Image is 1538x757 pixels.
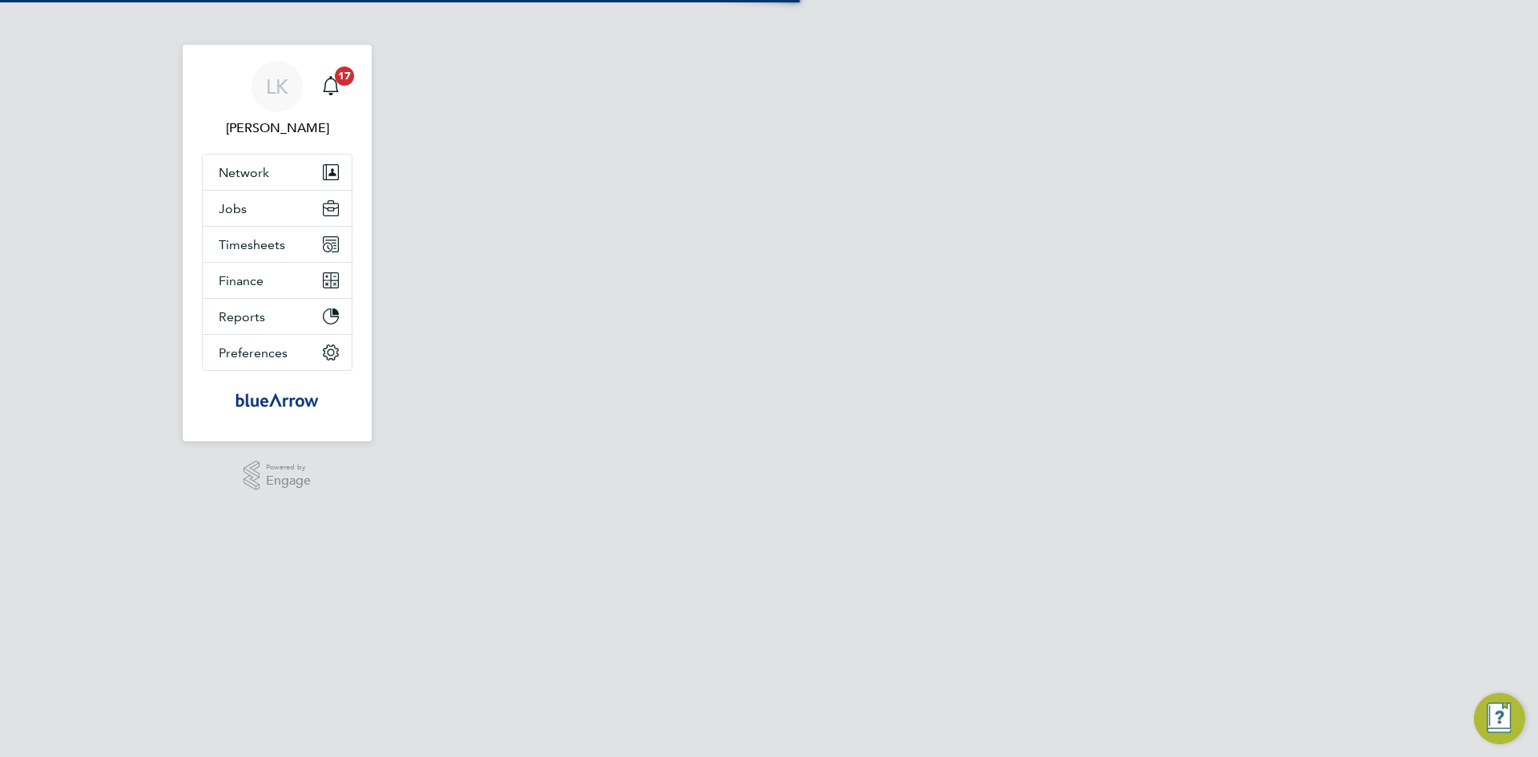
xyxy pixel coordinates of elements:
[202,387,352,413] a: Go to home page
[266,474,311,488] span: Engage
[203,155,352,190] button: Network
[219,201,247,216] span: Jobs
[266,461,311,474] span: Powered by
[183,45,372,441] nav: Main navigation
[236,387,319,413] img: bluearrow-logo-retina.png
[315,61,347,112] a: 17
[203,191,352,226] button: Jobs
[203,263,352,298] button: Finance
[203,335,352,370] button: Preferences
[266,76,288,97] span: LK
[219,237,285,252] span: Timesheets
[203,299,352,334] button: Reports
[219,165,269,180] span: Network
[1474,693,1525,744] button: Engage Resource Center
[202,119,352,138] span: Louise Kempster
[219,273,264,288] span: Finance
[335,66,354,86] span: 17
[244,461,312,491] a: Powered byEngage
[202,61,352,138] a: LK[PERSON_NAME]
[203,227,352,262] button: Timesheets
[219,345,288,360] span: Preferences
[219,309,265,324] span: Reports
